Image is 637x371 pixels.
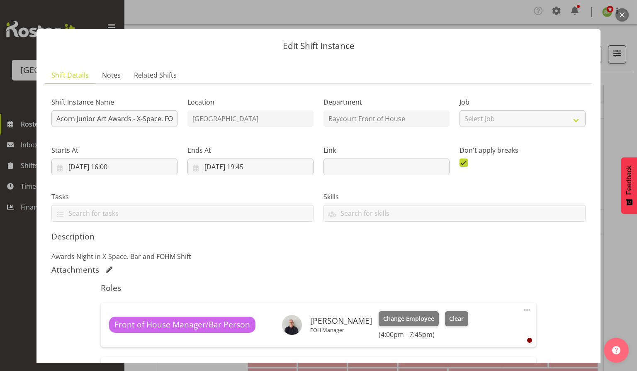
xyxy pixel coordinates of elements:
[379,311,439,326] button: Change Employee
[51,97,177,107] label: Shift Instance Name
[460,145,586,155] label: Don't apply breaks
[187,97,314,107] label: Location
[134,70,177,80] span: Related Shifts
[460,97,586,107] label: Job
[323,145,450,155] label: Link
[51,145,177,155] label: Starts At
[45,41,592,50] p: Edit Shift Instance
[51,70,89,80] span: Shift Details
[612,346,620,354] img: help-xxl-2.png
[102,70,121,80] span: Notes
[101,283,536,293] h5: Roles
[324,207,585,220] input: Search for skills
[114,319,250,331] span: Front of House Manager/Bar Person
[621,157,637,214] button: Feedback - Show survey
[310,327,372,333] p: FOH Manager
[449,314,464,323] span: Clear
[527,338,532,343] div: User is clocked out
[187,159,314,175] input: Click to select...
[379,330,468,339] h6: (4:00pm - 7:45pm)
[52,207,313,220] input: Search for tasks
[51,265,99,275] h5: Attachments
[445,311,469,326] button: Clear
[383,314,434,323] span: Change Employee
[310,316,372,325] h6: [PERSON_NAME]
[51,232,586,242] h5: Description
[323,192,586,202] label: Skills
[51,192,314,202] label: Tasks
[323,97,450,107] label: Department
[282,315,302,335] img: aaron-smarte17f1d9530554f4cf5705981c6d53785.png
[187,145,314,155] label: Ends At
[51,159,177,175] input: Click to select...
[51,251,586,261] p: Awards Night in X-Space. Bar and FOHM Shift
[625,166,633,195] span: Feedback
[51,110,177,127] input: Shift Instance Name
